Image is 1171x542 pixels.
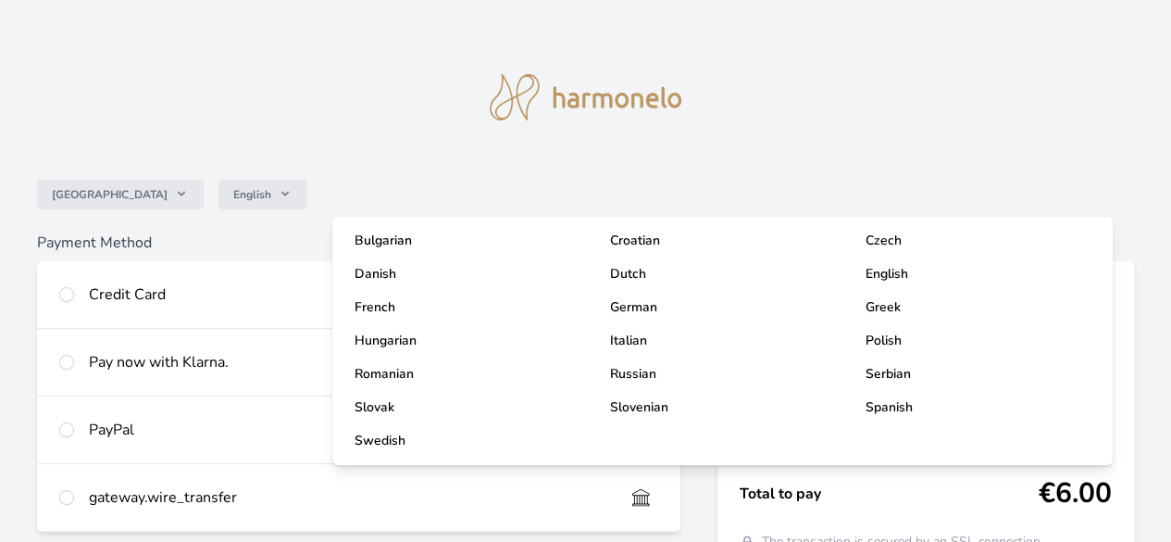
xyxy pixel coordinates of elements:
[340,324,595,358] a: Hungarian
[866,232,902,249] span: Czech
[851,224,1106,258] a: Czech
[52,187,168,202] span: [GEOGRAPHIC_DATA]
[37,180,204,209] button: [GEOGRAPHIC_DATA]
[866,265,908,283] span: English
[866,398,913,416] span: Spanish
[1039,477,1112,510] span: €6.00
[866,365,911,383] span: Serbian
[340,224,595,258] a: Bulgarian
[595,324,851,358] a: Italian
[595,391,851,424] a: Slovenian
[610,265,646,283] span: Dutch
[610,332,647,349] span: Italian
[851,258,1106,291] a: English
[340,358,595,391] a: Romanian
[340,424,595,458] a: Swedish
[624,486,658,509] img: bankTransfer_IBAN.svg
[490,74,682,120] img: logo.svg
[233,187,271,202] span: English
[340,258,595,291] a: Danish
[595,224,851,258] a: Croatian
[740,483,1039,505] span: Total to pay
[340,391,595,424] a: Slovak
[37,232,680,254] h6: Payment Method
[610,298,657,316] span: German
[595,291,851,324] a: German
[355,365,414,383] span: Romanian
[89,419,609,441] div: PayPal
[355,265,396,283] span: Danish
[851,358,1106,391] a: Serbian
[340,291,595,324] a: French
[866,332,902,349] span: Polish
[355,232,412,249] span: Bulgarian
[851,324,1106,358] a: Polish
[610,365,656,383] span: Russian
[89,351,609,373] div: Pay now with Klarna.
[866,298,901,316] span: Greek
[355,398,394,416] span: Slovak
[610,232,660,249] span: Croatian
[355,298,395,316] span: French
[851,391,1106,424] a: Spanish
[851,291,1106,324] a: Greek
[355,332,417,349] span: Hungarian
[355,432,405,449] span: Swedish
[89,486,609,509] div: gateway.wire_transfer
[595,358,851,391] a: Russian
[595,258,851,291] a: Dutch
[89,284,360,306] div: Credit Card
[218,180,307,209] button: English
[610,398,668,416] span: Slovenian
